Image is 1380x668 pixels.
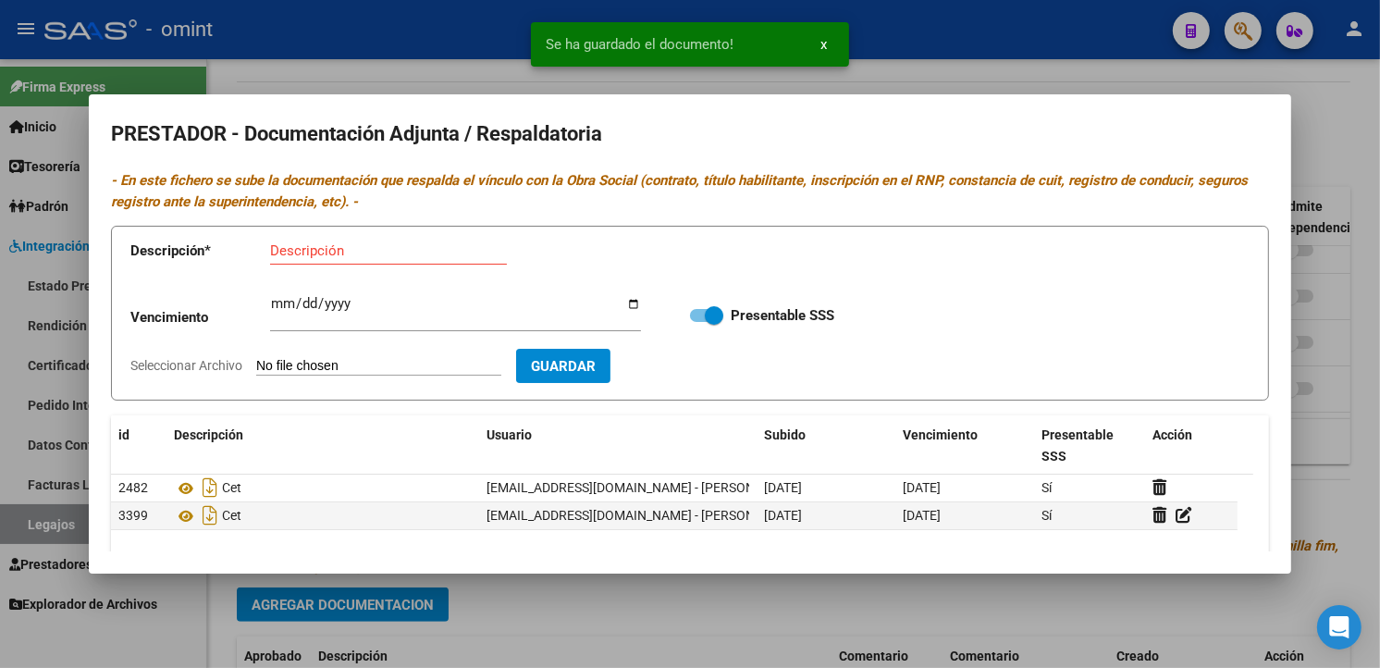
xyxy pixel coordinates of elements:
[903,427,978,442] span: Vencimiento
[806,28,842,61] button: x
[487,480,800,495] span: [EMAIL_ADDRESS][DOMAIN_NAME] - [PERSON_NAME]
[903,508,941,523] span: [DATE]
[479,415,757,476] datatable-header-cell: Usuario
[111,172,1248,210] i: - En este fichero se sube la documentación que respalda el vínculo con la Obra Social (contrato, ...
[222,481,241,496] span: Cet
[198,473,222,502] i: Descargar documento
[111,117,1269,152] h2: PRESTADOR - Documentación Adjunta / Respaldatoria
[1152,427,1192,442] span: Acción
[895,415,1034,476] datatable-header-cell: Vencimiento
[487,427,532,442] span: Usuario
[764,508,802,523] span: [DATE]
[903,480,941,495] span: [DATE]
[118,508,148,523] span: 3399
[1034,415,1145,476] datatable-header-cell: Presentable SSS
[487,508,800,523] span: [EMAIL_ADDRESS][DOMAIN_NAME] - [PERSON_NAME]
[222,509,241,524] span: Cet
[820,36,827,53] span: x
[130,307,270,328] p: Vencimiento
[111,415,166,476] datatable-header-cell: id
[516,349,610,383] button: Guardar
[118,480,148,495] span: 2482
[546,35,733,54] span: Se ha guardado el documento!
[118,427,129,442] span: id
[174,427,243,442] span: Descripción
[731,307,834,324] strong: Presentable SSS
[130,241,270,262] p: Descripción
[1041,480,1052,495] span: Sí
[531,358,596,375] span: Guardar
[130,358,242,373] span: Seleccionar Archivo
[764,480,802,495] span: [DATE]
[1145,415,1238,476] datatable-header-cell: Acción
[764,427,806,442] span: Subido
[1317,605,1362,649] div: Open Intercom Messenger
[1041,508,1052,523] span: Sí
[198,501,222,530] i: Descargar documento
[1041,427,1114,464] span: Presentable SSS
[757,415,895,476] datatable-header-cell: Subido
[166,415,479,476] datatable-header-cell: Descripción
